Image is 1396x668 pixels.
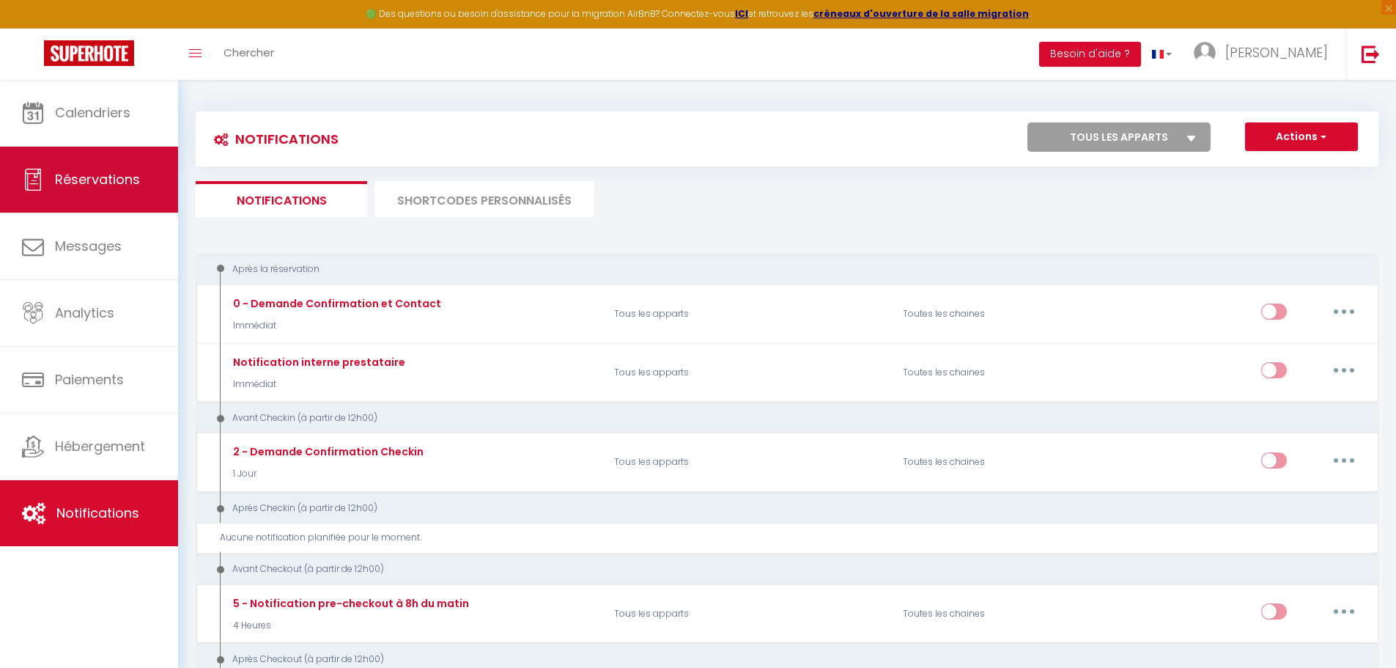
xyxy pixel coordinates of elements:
[813,7,1029,20] a: créneaux d'ouverture de la salle migration
[44,40,134,66] img: Super Booking
[893,351,1086,394] div: Toutes les chaines
[196,181,367,217] li: Notifications
[374,181,594,217] li: SHORTCODES PERSONNALISÉS
[210,502,1342,515] div: Après Checkin (à partir de 12h00)
[1039,42,1141,67] button: Besoin d'aide ?
[229,595,469,612] div: 5 - Notification pre-checkout à 8h du matin
[605,592,893,635] p: Tous les apparts
[1245,122,1358,152] button: Actions
[210,562,1342,576] div: Avant Checkout (à partir de 12h00)
[229,619,469,633] p: 4 Heures
[229,378,405,392] p: Immédiat
[893,441,1086,484] div: Toutes les chaines
[55,103,130,122] span: Calendriers
[229,296,441,312] div: 0 - Demande Confirmation et Contact
[1362,45,1380,63] img: logout
[207,122,339,155] h3: Notifications
[220,531,1365,545] div: Aucune notification planifiée pour le moment.
[210,263,1342,276] div: Après la réservation
[1183,29,1346,80] a: ... [PERSON_NAME]
[1334,602,1385,657] iframe: Chat
[605,441,893,484] p: Tous les apparts
[224,45,274,60] span: Chercher
[55,237,122,255] span: Messages
[210,411,1342,425] div: Avant Checkin (à partir de 12h00)
[735,7,748,20] a: ICI
[1225,43,1328,62] span: [PERSON_NAME]
[210,653,1342,667] div: Après Checkout (à partir de 12h00)
[893,592,1086,635] div: Toutes les chaines
[229,467,424,481] p: 1 Jour
[55,437,145,455] span: Hébergement
[1194,42,1216,64] img: ...
[12,6,56,50] button: Ouvrir le widget de chat LiveChat
[55,370,124,389] span: Paiements
[229,444,424,460] div: 2 - Demande Confirmation Checkin
[55,170,140,188] span: Réservations
[229,319,441,333] p: Immédiat
[55,304,114,322] span: Analytics
[605,293,893,335] p: Tous les apparts
[213,29,285,80] a: Chercher
[229,354,405,370] div: Notification interne prestataire
[893,293,1086,335] div: Toutes les chaines
[605,351,893,394] p: Tous les apparts
[56,504,139,522] span: Notifications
